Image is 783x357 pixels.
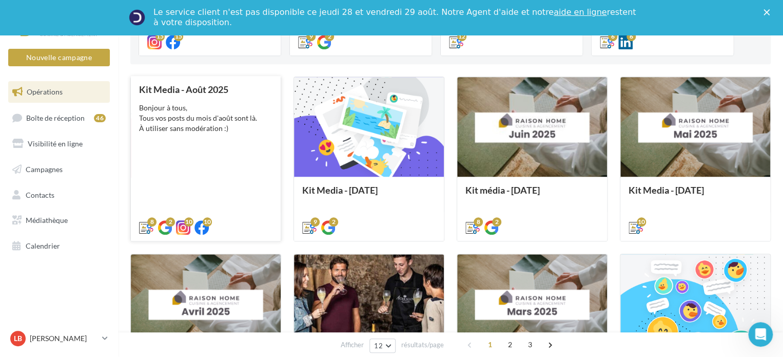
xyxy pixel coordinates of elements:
span: Boîte de réception [26,113,85,122]
div: 46 [94,114,106,122]
span: 1 [482,336,498,353]
div: 2 [166,217,175,227]
a: Calendrier [6,235,112,257]
a: Campagnes [6,159,112,180]
button: Nouvelle campagne [8,49,110,66]
div: 10 [184,217,193,227]
div: 15 [155,32,165,41]
div: Le service client n'est pas disponible ce jeudi 28 et vendredi 29 août. Notre Agent d'aide et not... [153,7,638,28]
span: Visibilité en ligne [28,139,83,148]
a: LB [PERSON_NAME] [8,329,110,348]
a: Boîte de réception46 [6,107,112,129]
span: Kit Media - [DATE] [302,184,378,196]
span: Opérations [27,87,63,96]
p: [PERSON_NAME] [30,333,98,344]
div: 9 [310,217,320,227]
span: LB [14,333,22,344]
a: Contacts [6,184,112,206]
span: 12 [374,342,383,350]
a: Médiathèque [6,210,112,231]
iframe: Intercom live chat [748,322,773,347]
a: Visibilité en ligne [6,133,112,155]
div: 8 [474,217,483,227]
span: Médiathèque [26,216,68,224]
div: 9 [306,32,316,41]
div: 6 [608,32,617,41]
div: 12 [457,32,466,41]
img: Profile image for Service-Client [129,9,145,26]
span: résultats/page [401,340,444,350]
span: Contacts [26,190,54,199]
div: 10 [637,217,646,227]
div: 2 [329,217,338,227]
div: Fermer [764,9,774,15]
span: Kit Media - Août 2025 [139,84,228,95]
button: 12 [369,339,396,353]
a: Opérations [6,81,112,103]
div: 10 [203,217,212,227]
div: Bonjour à tous, Tous vos posts du mois d'août sont là. À utiliser sans modération :) [139,103,272,134]
div: 8 [147,217,156,227]
div: 2 [492,217,501,227]
span: Kit média - [DATE] [465,184,540,196]
span: 3 [522,336,538,353]
span: 2 [502,336,518,353]
span: Campagnes [26,165,63,174]
div: 2 [325,32,334,41]
div: 6 [627,32,636,41]
a: aide en ligne [554,7,606,17]
span: Kit Media - [DATE] [629,184,704,196]
span: Calendrier [26,241,60,250]
div: 15 [174,32,183,41]
span: Afficher [341,340,364,350]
